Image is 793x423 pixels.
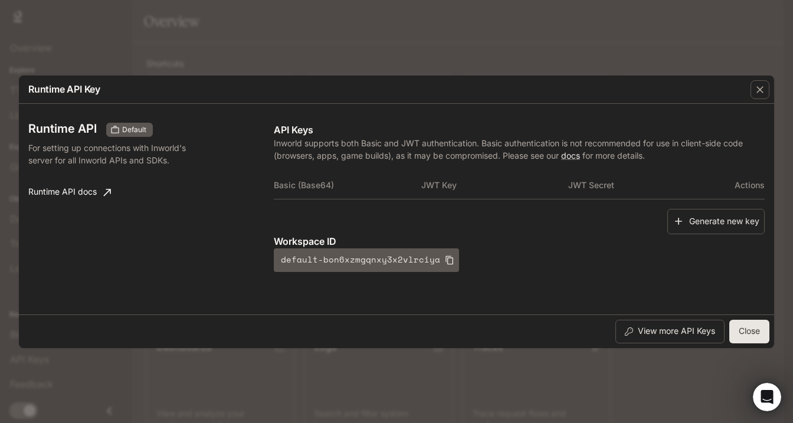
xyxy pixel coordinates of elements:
span: Default [117,124,151,135]
button: Close [729,320,769,343]
th: Actions [716,171,765,199]
th: JWT Secret [568,171,716,199]
p: API Keys [274,123,765,137]
p: Workspace ID [274,234,765,248]
h3: Runtime API [28,123,97,135]
iframe: Intercom live chat [753,383,781,411]
a: Runtime API docs [24,181,116,204]
button: View more API Keys [615,320,725,343]
button: default-bon6xzmgqnxy3x2vlrciya [274,248,459,272]
p: For setting up connections with Inworld's server for all Inworld APIs and SDKs. [28,142,205,166]
button: Generate new key [667,209,765,234]
th: Basic (Base64) [274,171,421,199]
div: These keys will apply to your current workspace only [106,123,153,137]
a: docs [561,150,580,160]
th: JWT Key [421,171,569,199]
p: Runtime API Key [28,82,100,96]
p: Inworld supports both Basic and JWT authentication. Basic authentication is not recommended for u... [274,137,765,162]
